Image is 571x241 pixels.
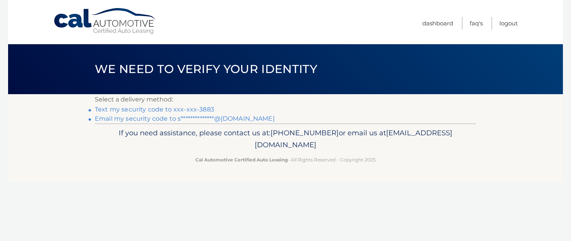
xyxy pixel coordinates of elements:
[53,8,157,35] a: Cal Automotive
[195,157,288,163] strong: Cal Automotive Certified Auto Leasing
[100,127,471,151] p: If you need assistance, please contact us at: or email us at
[470,17,483,30] a: FAQ's
[270,128,339,137] span: [PHONE_NUMBER]
[95,106,214,113] a: Text my security code to xxx-xxx-3883
[95,62,317,76] span: We need to verify your identity
[499,17,518,30] a: Logout
[422,17,453,30] a: Dashboard
[95,94,476,105] p: Select a delivery method:
[100,156,471,164] p: - All Rights Reserved - Copyright 2025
